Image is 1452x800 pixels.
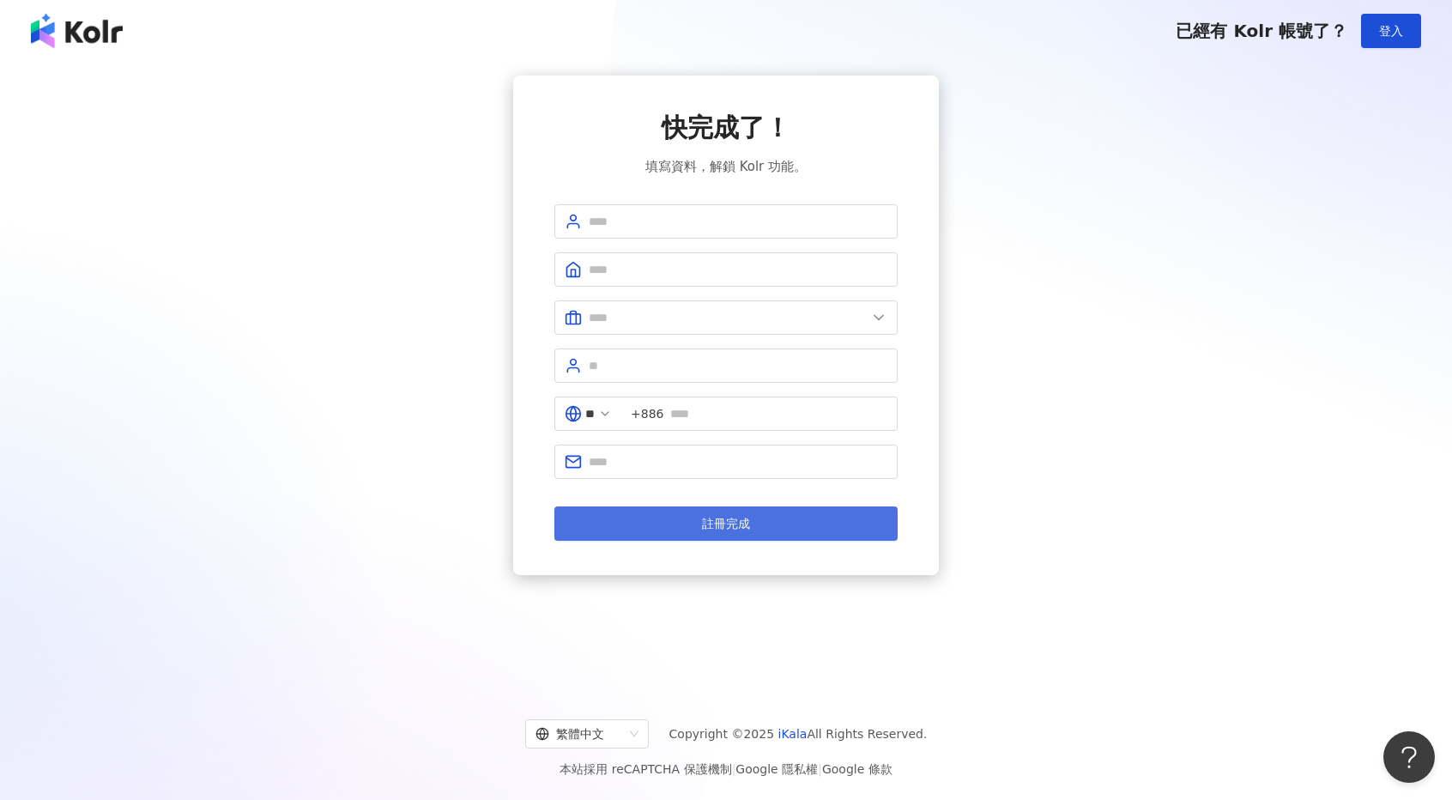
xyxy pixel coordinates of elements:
[669,724,928,744] span: Copyright © 2025 All Rights Reserved.
[662,110,790,146] span: 快完成了！
[645,156,807,177] span: 填寫資料，解鎖 Kolr 功能。
[702,517,750,530] span: 註冊完成
[554,506,898,541] button: 註冊完成
[735,762,818,776] a: Google 隱私權
[631,404,663,423] span: +886
[818,762,822,776] span: |
[822,762,892,776] a: Google 條款
[560,759,892,779] span: 本站採用 reCAPTCHA 保護機制
[535,720,623,748] div: 繁體中文
[1379,24,1403,38] span: 登入
[1176,21,1347,41] span: 已經有 Kolr 帳號了？
[1383,731,1435,783] iframe: Help Scout Beacon - Open
[31,14,123,48] img: logo
[1361,14,1421,48] button: 登入
[778,727,808,741] a: iKala
[732,762,736,776] span: |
